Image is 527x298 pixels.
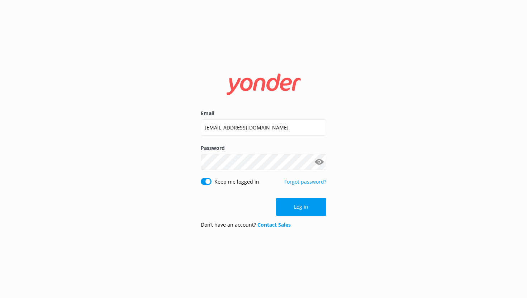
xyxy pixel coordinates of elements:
input: user@emailaddress.com [201,119,326,136]
label: Email [201,109,326,117]
button: Log in [276,198,326,216]
a: Contact Sales [257,221,291,228]
button: Show password [312,155,326,169]
label: Keep me logged in [214,178,259,186]
a: Forgot password? [284,178,326,185]
p: Don’t have an account? [201,221,291,229]
label: Password [201,144,326,152]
